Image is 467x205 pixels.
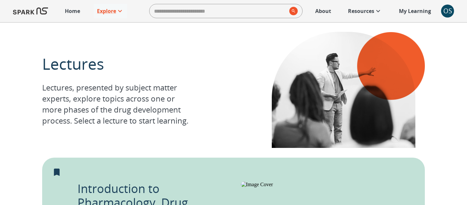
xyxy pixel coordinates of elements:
[97,7,116,15] p: Explore
[396,4,435,18] a: My Learning
[62,4,83,18] a: Home
[441,5,454,18] div: OS
[65,7,80,15] p: Home
[287,4,298,18] button: search
[348,7,374,15] p: Resources
[315,7,331,15] p: About
[345,4,385,18] a: Resources
[399,7,431,15] p: My Learning
[312,4,334,18] a: About
[42,82,195,126] p: Lectures, presented by subject matter experts, explore topics across one or more phases of the dr...
[13,3,48,19] img: Logo of SPARK at Stanford
[241,182,404,187] img: Image Cover
[42,53,195,74] p: Lectures
[94,4,127,18] a: Explore
[441,5,454,18] button: account of current user
[52,167,62,177] svg: Remove from My Learning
